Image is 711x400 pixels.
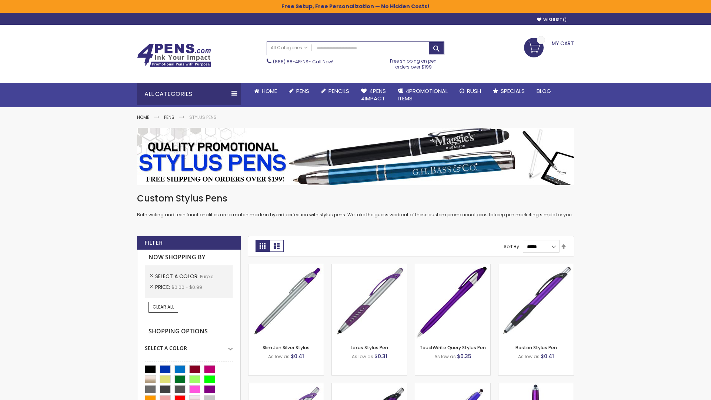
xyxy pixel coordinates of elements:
[504,243,519,250] label: Sort By
[415,264,490,339] img: TouchWrite Query Stylus Pen-Purple
[434,353,456,360] span: As low as
[155,283,171,291] span: Price
[467,87,481,95] span: Rush
[454,83,487,99] a: Rush
[164,114,174,120] a: Pens
[155,273,200,280] span: Select A Color
[398,87,448,102] span: 4PROMOTIONAL ITEMS
[153,304,174,310] span: Clear All
[328,87,349,95] span: Pencils
[200,273,213,280] span: Purple
[498,264,574,270] a: Boston Stylus Pen-Purple
[415,383,490,389] a: Sierra Stylus Twist Pen-Purple
[144,239,163,247] strong: Filter
[248,83,283,99] a: Home
[537,17,567,23] a: Wishlist
[332,264,407,339] img: Lexus Stylus Pen-Purple
[137,128,574,185] img: Stylus Pens
[315,83,355,99] a: Pencils
[248,264,324,339] img: Slim Jen Silver Stylus-Purple
[531,83,557,99] a: Blog
[515,344,557,351] a: Boston Stylus Pen
[392,83,454,107] a: 4PROMOTIONALITEMS
[137,43,211,67] img: 4Pens Custom Pens and Promotional Products
[352,353,373,360] span: As low as
[248,264,324,270] a: Slim Jen Silver Stylus-Purple
[518,353,540,360] span: As low as
[498,264,574,339] img: Boston Stylus Pen-Purple
[145,339,233,352] div: Select A Color
[145,250,233,265] strong: Now Shopping by
[332,383,407,389] a: Lexus Metallic Stylus Pen-Purple
[189,114,217,120] strong: Stylus Pens
[273,59,333,65] span: - Call Now!
[148,302,178,312] a: Clear All
[487,83,531,99] a: Specials
[537,87,551,95] span: Blog
[271,45,308,51] span: All Categories
[355,83,392,107] a: 4Pens4impact
[262,87,277,95] span: Home
[361,87,386,102] span: 4Pens 4impact
[415,264,490,270] a: TouchWrite Query Stylus Pen-Purple
[296,87,309,95] span: Pens
[263,344,310,351] a: Slim Jen Silver Stylus
[291,353,304,360] span: $0.41
[268,353,290,360] span: As low as
[137,83,241,105] div: All Categories
[137,193,574,204] h1: Custom Stylus Pens
[457,353,471,360] span: $0.35
[256,240,270,252] strong: Grid
[283,83,315,99] a: Pens
[137,114,149,120] a: Home
[248,383,324,389] a: Boston Silver Stylus Pen-Purple
[351,344,388,351] a: Lexus Stylus Pen
[171,284,202,290] span: $0.00 - $0.99
[137,193,574,218] div: Both writing and tech functionalities are a match made in hybrid perfection with stylus pens. We ...
[420,344,486,351] a: TouchWrite Query Stylus Pen
[383,55,445,70] div: Free shipping on pen orders over $199
[332,264,407,270] a: Lexus Stylus Pen-Purple
[145,324,233,340] strong: Shopping Options
[267,42,311,54] a: All Categories
[501,87,525,95] span: Specials
[374,353,387,360] span: $0.31
[498,383,574,389] a: TouchWrite Command Stylus Pen-Purple
[541,353,554,360] span: $0.41
[273,59,308,65] a: (888) 88-4PENS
